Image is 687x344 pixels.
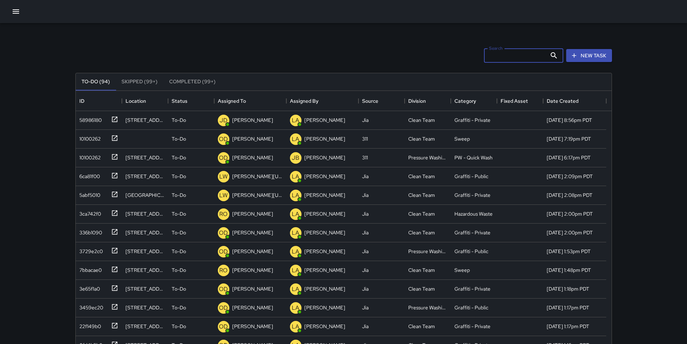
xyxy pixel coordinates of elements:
div: Assigned To [214,91,286,111]
div: 311 [362,135,368,142]
div: 9/16/2025, 1:17pm PDT [547,304,589,311]
div: Jia [362,173,369,180]
p: JD [220,116,228,125]
div: 27 Van Ness Avenue [125,285,164,292]
div: Jia [362,116,369,124]
label: Search [489,45,503,51]
p: JB [292,154,299,162]
div: Fixed Asset [501,91,528,111]
p: [PERSON_NAME] [304,191,345,199]
div: Jia [362,266,369,274]
div: Assigned By [290,91,318,111]
p: OD [219,247,228,256]
div: ID [76,91,122,111]
p: To-Do [172,154,186,161]
div: 7bbacae0 [76,264,102,274]
p: [PERSON_NAME] [304,229,345,236]
p: [PERSON_NAME] [304,135,345,142]
div: 9/16/2025, 1:53pm PDT [547,248,591,255]
div: Clean Team [408,323,435,330]
div: 5abf5010 [76,189,100,199]
div: Assigned By [286,91,358,111]
p: OD [219,304,228,312]
p: LA [292,322,299,331]
p: To-Do [172,191,186,199]
p: [PERSON_NAME] [232,116,273,124]
div: Graffiti - Private [454,229,490,236]
div: Graffiti - Private [454,191,490,199]
p: [PERSON_NAME] [304,304,345,311]
p: [PERSON_NAME] [304,116,345,124]
p: [PERSON_NAME] [232,154,273,161]
div: Jia [362,323,369,330]
div: Date Created [543,91,606,111]
div: Clean Team [408,266,435,274]
p: [PERSON_NAME] [232,229,273,236]
div: 9/16/2025, 1:17pm PDT [547,323,589,330]
div: 9/16/2025, 8:56pm PDT [547,116,592,124]
div: 1135 Van Ness Avenue [125,154,164,161]
p: [PERSON_NAME] [232,135,273,142]
div: Category [454,91,476,111]
p: OD [219,285,228,294]
div: Source [358,91,405,111]
div: Jia [362,191,369,199]
p: To-Do [172,229,186,236]
div: Assigned To [218,91,246,111]
p: OD [219,322,228,331]
div: Location [122,91,168,111]
div: Graffiti - Public [454,173,488,180]
p: [PERSON_NAME] [232,248,273,255]
div: 9/16/2025, 2:00pm PDT [547,229,593,236]
div: Jia [362,210,369,217]
p: LA [292,229,299,237]
p: OD [219,229,228,237]
p: [PERSON_NAME][US_STATE] [232,173,283,180]
div: 399 Grove Street [125,248,164,255]
div: Source [362,91,378,111]
div: Graffiti - Private [454,323,490,330]
p: To-Do [172,304,186,311]
div: 336b1090 [76,226,102,236]
div: Clean Team [408,229,435,236]
div: Jia [362,229,369,236]
div: 311 [362,154,368,161]
button: New Task [566,49,612,62]
button: Skipped (99+) [116,73,163,91]
div: Category [451,91,497,111]
p: OD [219,135,228,144]
p: To-Do [172,266,186,274]
p: [PERSON_NAME] [304,323,345,330]
div: Sweep [454,266,470,274]
div: 27 Van Ness Avenue [125,304,164,311]
p: To-Do [172,116,186,124]
div: ID [79,91,84,111]
div: 9/16/2025, 6:17pm PDT [547,154,591,161]
p: LA [292,191,299,200]
div: Jia [362,285,369,292]
p: [PERSON_NAME] [232,304,273,311]
button: To-Do (94) [76,73,116,91]
p: [PERSON_NAME] [304,154,345,161]
div: Graffiti - Private [454,116,490,124]
div: 233 Van Ness Avenue [125,229,164,236]
div: 9/16/2025, 2:08pm PDT [547,191,593,199]
div: 233 Van Ness Avenue [125,210,164,217]
p: LA [292,172,299,181]
div: 9/16/2025, 1:48pm PDT [547,266,591,274]
p: To-Do [172,323,186,330]
div: Clean Team [408,116,435,124]
p: To-Do [172,285,186,292]
div: 43 11th Street [125,173,164,180]
div: Sweep [454,135,470,142]
p: To-Do [172,248,186,255]
div: Division [405,91,451,111]
p: [PERSON_NAME] [304,266,345,274]
p: To-Do [172,210,186,217]
div: Clean Team [408,210,435,217]
div: Status [168,91,214,111]
p: To-Do [172,135,186,142]
div: Hazardous Waste [454,210,493,217]
button: Completed (99+) [163,73,221,91]
div: 6ca81f00 [76,170,100,180]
